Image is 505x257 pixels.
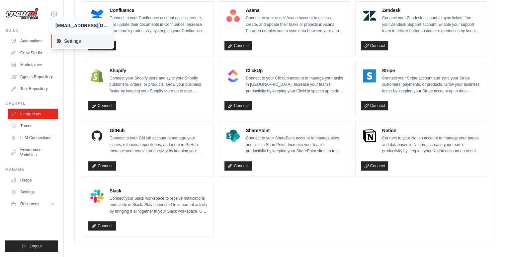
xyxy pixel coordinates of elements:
[110,7,208,14] h4: Confluence
[110,187,208,194] h4: Slack
[90,69,104,82] img: Shopify Logo
[224,161,252,171] a: Connect
[8,121,58,131] a: Traces
[88,221,116,231] a: Connect
[246,135,344,155] p: Connect to your SharePoint account to manage sites and lists in SharePoint. Increase your team’s ...
[363,69,376,82] img: Stripe Logo
[246,15,344,34] p: Connect to your users’ Asana account to access, create, and update their tasks or projects in Asa...
[224,101,252,110] a: Connect
[55,22,108,29] div: [EMAIL_ADDRESS][DOMAIN_NAME]
[382,67,480,74] h4: Stripe
[361,161,388,171] a: Connect
[56,38,109,44] span: Settings
[382,15,480,34] p: Connect your Zendesk account to sync tickets from your Zendesk Support account. Enable your suppo...
[20,201,39,207] span: Resources
[30,243,42,249] span: Logout
[8,132,58,143] a: LLM Connections
[224,41,252,50] a: Connect
[110,75,208,95] p: Connect your Shopify store and sync your Shopify customers, orders, or products. Grow your busine...
[5,101,58,106] div: Operate
[382,135,480,155] p: Connect to your Notion account to manage your pages and databases in Notion. Increase your team’s...
[8,175,58,185] a: Usage
[90,9,104,22] img: Confluence Logo
[382,127,480,134] h4: Notion
[8,36,58,46] a: Automations
[8,144,58,160] a: Environment Variables
[246,127,344,134] h4: SharePoint
[110,127,208,134] h4: GitHub
[8,187,58,197] a: Settings
[51,34,114,48] a: Settings
[8,60,58,70] a: Marketplace
[246,75,344,95] p: Connect to your ClickUp account to manage your tasks in [GEOGRAPHIC_DATA]. Increase your team’s p...
[110,67,208,74] h4: Shopify
[382,75,480,95] p: Connect your Stripe account and sync your Stripe customers, payments, or products. Grow your busi...
[361,101,388,110] a: Connect
[226,129,240,142] img: SharePoint Logo
[110,195,208,215] p: Connect your Slack workspace to receive notifications and alerts in Slack. Stay connected to impo...
[110,135,208,155] p: Connect to your GitHub account to manage your issues, releases, repositories, and more in GitHub....
[226,9,240,22] img: Asana Logo
[226,69,240,82] img: ClickUp Logo
[8,72,58,82] a: Agents Repository
[8,199,58,209] button: Resources
[8,48,58,58] a: Crew Studio
[90,129,104,142] img: GitHub Logo
[361,41,388,50] a: Connect
[363,9,376,22] img: Zendesk Logo
[5,240,58,252] button: Logout
[88,101,116,110] a: Connect
[382,7,480,14] h4: Zendesk
[5,8,39,20] img: Logo
[8,109,58,119] a: Integrations
[246,7,344,14] h4: Asana
[8,83,58,94] a: Tool Repository
[5,167,58,172] div: Manage
[246,67,344,74] h4: ClickUp
[90,189,104,203] img: Slack Logo
[5,28,58,33] div: Build
[363,129,376,142] img: Notion Logo
[110,15,208,34] p: Connect to your Confluence account access, create, and update their documents in Confluence. Incr...
[88,161,116,171] a: Connect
